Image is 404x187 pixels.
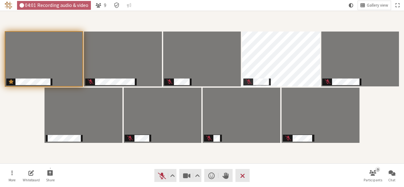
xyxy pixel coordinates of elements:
[364,178,382,182] span: Participants
[111,1,122,10] div: Meeting details Encryption enabled
[235,169,250,182] button: Leave meeting
[179,169,201,182] button: Stop video (Alt+V)
[393,1,402,10] button: Fullscreen
[3,167,21,184] button: Open menu
[204,169,218,182] button: Send a reaction
[168,169,176,182] button: Audio settings
[346,1,356,10] button: Using system theme
[25,3,36,8] span: 04:01
[37,3,88,8] span: Recording audio & video
[41,167,59,184] button: Start sharing
[358,1,391,10] button: Change layout
[5,2,12,9] img: Iotum
[154,169,176,182] button: Unmute (Alt+A)
[218,169,233,182] button: Raise hand
[22,167,40,184] button: Open shared whiteboard
[193,169,201,182] button: Video setting
[124,1,134,10] button: Conversation
[17,1,91,10] div: Audio & video
[46,178,55,182] span: Share
[93,1,109,10] button: Open participant list
[388,178,395,182] span: Chat
[367,3,388,8] span: Gallery view
[104,3,106,8] span: 9
[364,167,382,184] button: Open participant list
[375,167,380,172] div: 9
[383,167,401,184] button: Open chat
[9,178,15,182] span: More
[23,178,40,182] span: Whiteboard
